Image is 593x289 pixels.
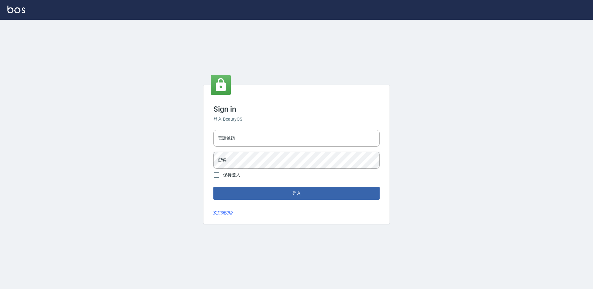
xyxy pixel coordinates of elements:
span: 保持登入 [223,172,240,178]
a: 忘記密碼? [213,210,233,216]
button: 登入 [213,187,380,200]
h6: 登入 BeautyOS [213,116,380,122]
img: Logo [7,6,25,13]
h3: Sign in [213,105,380,113]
